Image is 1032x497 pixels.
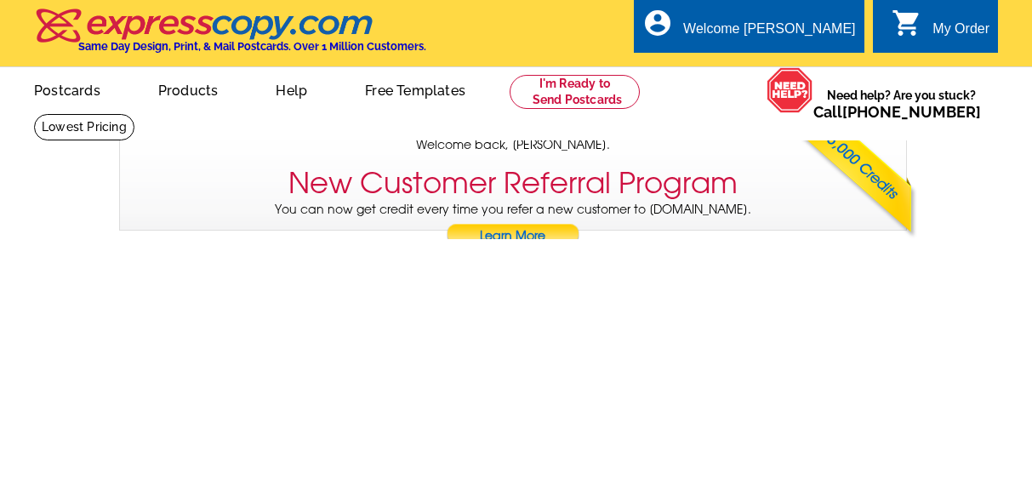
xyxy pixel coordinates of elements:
[842,103,981,121] a: [PHONE_NUMBER]
[131,69,246,109] a: Products
[416,136,610,154] span: Welcome back, [PERSON_NAME].
[892,8,922,38] i: shopping_cart
[34,20,426,53] a: Same Day Design, Print, & Mail Postcards. Over 1 Million Customers.
[120,201,906,249] p: You can now get credit every time you refer a new customer to [DOMAIN_NAME].
[642,8,673,38] i: account_circle
[813,87,989,121] span: Need help? Are you stuck?
[7,69,128,109] a: Postcards
[78,40,426,53] h4: Same Day Design, Print, & Mail Postcards. Over 1 Million Customers.
[813,103,981,121] span: Call
[683,21,855,45] div: Welcome [PERSON_NAME]
[338,69,493,109] a: Free Templates
[932,21,989,45] div: My Order
[288,166,738,201] h3: New Customer Referral Program
[767,67,813,113] img: help
[446,224,580,249] a: Learn More
[248,69,334,109] a: Help
[892,19,989,40] a: shopping_cart My Order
